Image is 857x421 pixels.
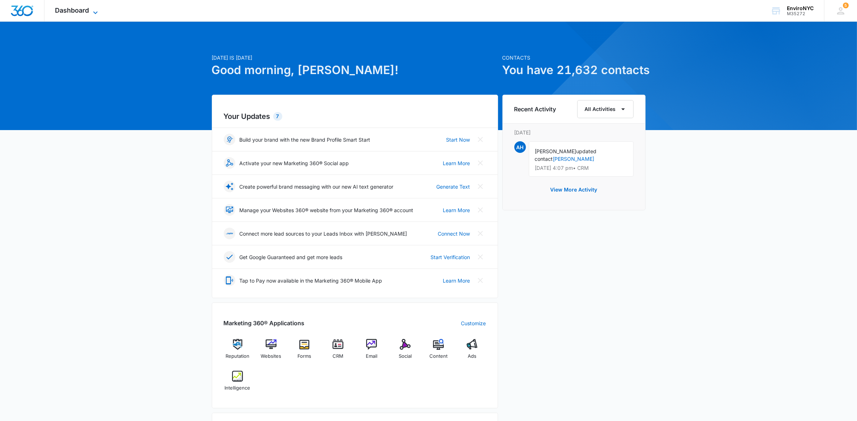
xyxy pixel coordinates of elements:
[443,159,470,167] a: Learn More
[502,54,646,61] p: Contacts
[443,206,470,214] a: Learn More
[787,11,814,16] div: account id
[224,111,486,122] h2: Your Updates
[212,54,498,61] p: [DATE] is [DATE]
[224,371,252,397] a: Intelligence
[226,353,249,360] span: Reputation
[787,5,814,11] div: account name
[475,134,486,145] button: Close
[475,228,486,239] button: Close
[366,353,377,360] span: Email
[535,148,577,154] span: [PERSON_NAME]
[553,156,595,162] a: [PERSON_NAME]
[240,206,413,214] p: Manage your Websites 360® website from your Marketing 360® account
[55,7,89,14] span: Dashboard
[399,353,412,360] span: Social
[543,181,605,198] button: View More Activity
[443,277,470,284] a: Learn More
[431,253,470,261] a: Start Verification
[514,105,556,113] h6: Recent Activity
[224,319,305,327] h2: Marketing 360® Applications
[446,136,470,143] a: Start Now
[297,353,311,360] span: Forms
[429,353,447,360] span: Content
[224,385,250,392] span: Intelligence
[333,353,343,360] span: CRM
[475,251,486,263] button: Close
[535,166,627,171] p: [DATE] 4:07 pm • CRM
[261,353,281,360] span: Websites
[458,339,486,365] a: Ads
[425,339,453,365] a: Content
[240,183,394,190] p: Create powerful brand messaging with our new AI text generator
[240,136,370,143] p: Build your brand with the new Brand Profile Smart Start
[240,230,407,237] p: Connect more lead sources to your Leads Inbox with [PERSON_NAME]
[475,181,486,192] button: Close
[224,339,252,365] a: Reputation
[324,339,352,365] a: CRM
[291,339,318,365] a: Forms
[391,339,419,365] a: Social
[257,339,285,365] a: Websites
[437,183,470,190] a: Generate Text
[358,339,386,365] a: Email
[577,100,634,118] button: All Activities
[212,61,498,79] h1: Good morning, [PERSON_NAME]!
[240,159,349,167] p: Activate your new Marketing 360® Social app
[514,141,526,153] span: AH
[475,275,486,286] button: Close
[273,112,282,121] div: 7
[502,61,646,79] h1: You have 21,632 contacts
[240,277,382,284] p: Tap to Pay now available in the Marketing 360® Mobile App
[475,204,486,216] button: Close
[475,157,486,169] button: Close
[514,129,634,136] p: [DATE]
[240,253,343,261] p: Get Google Guaranteed and get more leads
[843,3,849,8] div: notifications count
[843,3,849,8] span: 5
[461,319,486,327] a: Customize
[468,353,476,360] span: Ads
[438,230,470,237] a: Connect Now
